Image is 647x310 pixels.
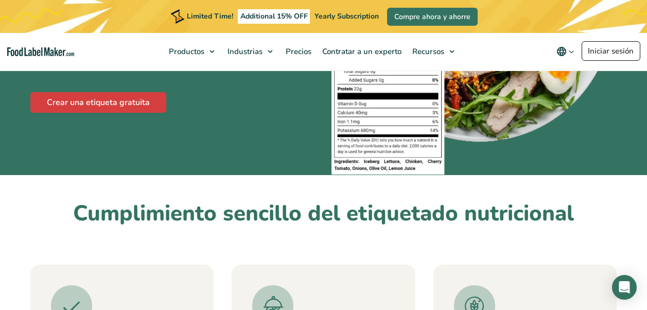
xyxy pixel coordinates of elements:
a: Productos [164,33,220,70]
span: Industrias [224,46,264,57]
span: Additional 15% OFF [238,9,310,24]
span: Limited Time! [187,11,233,21]
span: Recursos [409,46,445,57]
span: Contratar a un experto [319,46,403,57]
a: Compre ahora y ahorre [387,8,478,26]
span: Productos [166,46,205,57]
span: Yearly Subscription [314,11,379,21]
a: Crear una etiqueta gratuita [30,92,166,113]
a: Industrias [222,33,278,70]
a: Recursos [407,33,460,70]
h2: Cumplimiento sencillo del etiquetado nutricional [30,200,617,228]
a: Precios [281,33,314,70]
button: Change language [549,41,582,62]
a: Food Label Maker homepage [7,47,74,56]
a: Contratar a un experto [317,33,405,70]
a: Iniciar sesión [582,41,640,61]
span: Precios [283,46,312,57]
div: Open Intercom Messenger [612,275,637,300]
